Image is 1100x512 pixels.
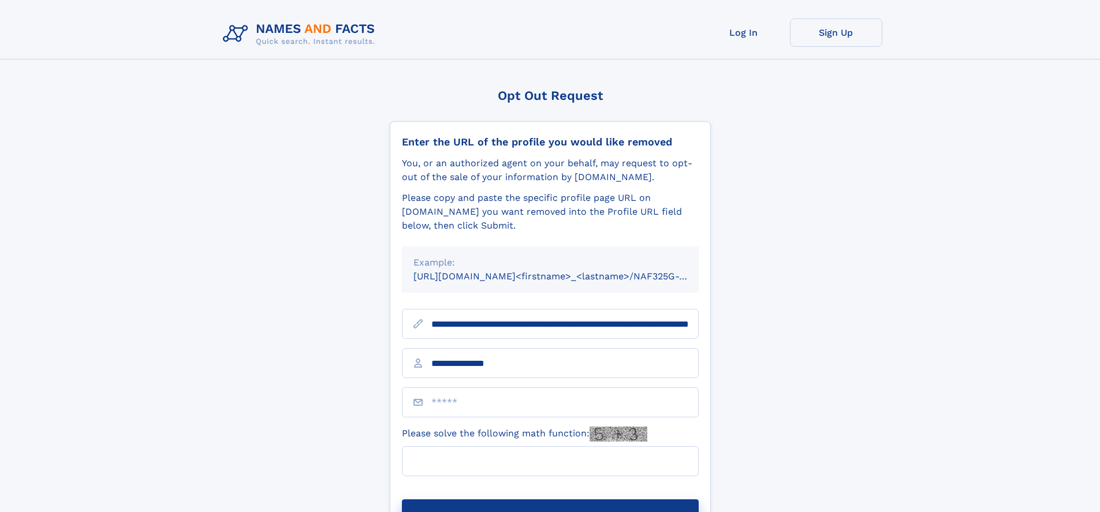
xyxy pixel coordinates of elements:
div: Enter the URL of the profile you would like removed [402,136,699,148]
label: Please solve the following math function: [402,427,647,442]
img: Logo Names and Facts [218,18,385,50]
small: [URL][DOMAIN_NAME]<firstname>_<lastname>/NAF325G-xxxxxxxx [413,271,721,282]
a: Log In [698,18,790,47]
div: You, or an authorized agent on your behalf, may request to opt-out of the sale of your informatio... [402,156,699,184]
a: Sign Up [790,18,882,47]
div: Opt Out Request [390,88,711,103]
div: Example: [413,256,687,270]
div: Please copy and paste the specific profile page URL on [DOMAIN_NAME] you want removed into the Pr... [402,191,699,233]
